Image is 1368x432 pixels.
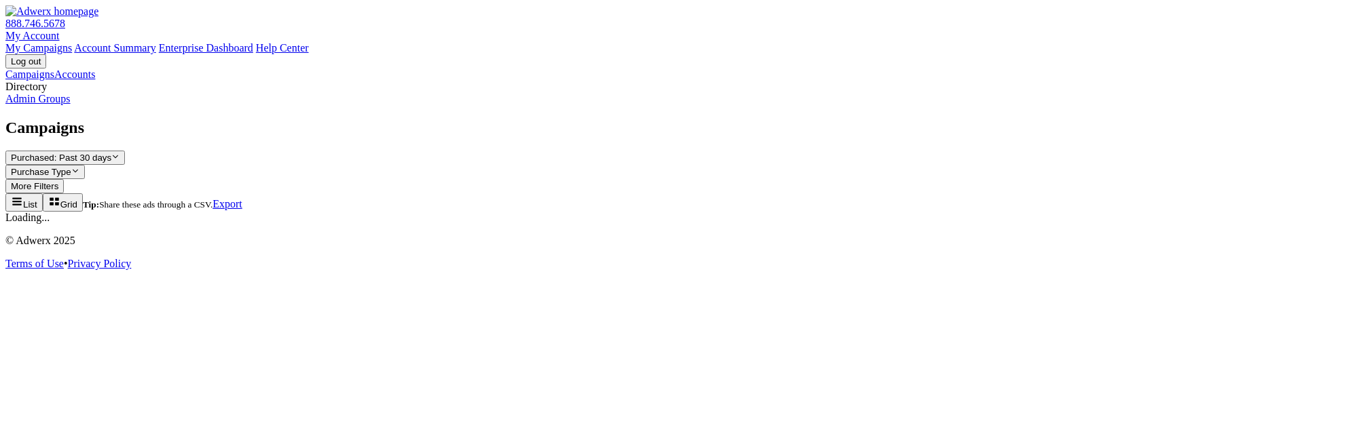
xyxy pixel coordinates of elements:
a: My Account [5,30,60,41]
a: Account Summary [74,42,155,54]
a: My Campaigns [5,42,72,54]
button: Purchase Type [5,165,85,179]
b: Tip: [83,199,99,210]
a: Terms of Use [5,258,64,269]
img: Adwerx [5,5,98,18]
span: Grid [60,199,77,210]
a: Privacy Policy [68,258,132,269]
span: Loading... [5,212,50,223]
span: List [23,199,37,210]
a: Export [212,198,242,210]
div: • [5,258,1363,270]
a: Campaigns [5,68,54,80]
a: Accounts [54,68,95,80]
a: Help Center [256,42,309,54]
p: © Adwerx 2025 [5,235,1363,247]
span: Campaigns [5,119,84,136]
span: Purchase Type [11,167,71,177]
a: Enterprise Dashboard [159,42,253,54]
button: More Filters [5,179,64,193]
small: Share these ads through a CSV. [83,199,212,210]
input: Log out [5,54,46,68]
button: Purchased: Past 30 days [5,151,125,165]
span: Purchased: Past 30 days [11,153,111,163]
div: Directory [5,81,1363,93]
a: Admin Groups [5,93,71,104]
button: List [5,193,43,212]
button: Grid [43,193,83,212]
a: 888.746.5678 [5,18,65,29]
